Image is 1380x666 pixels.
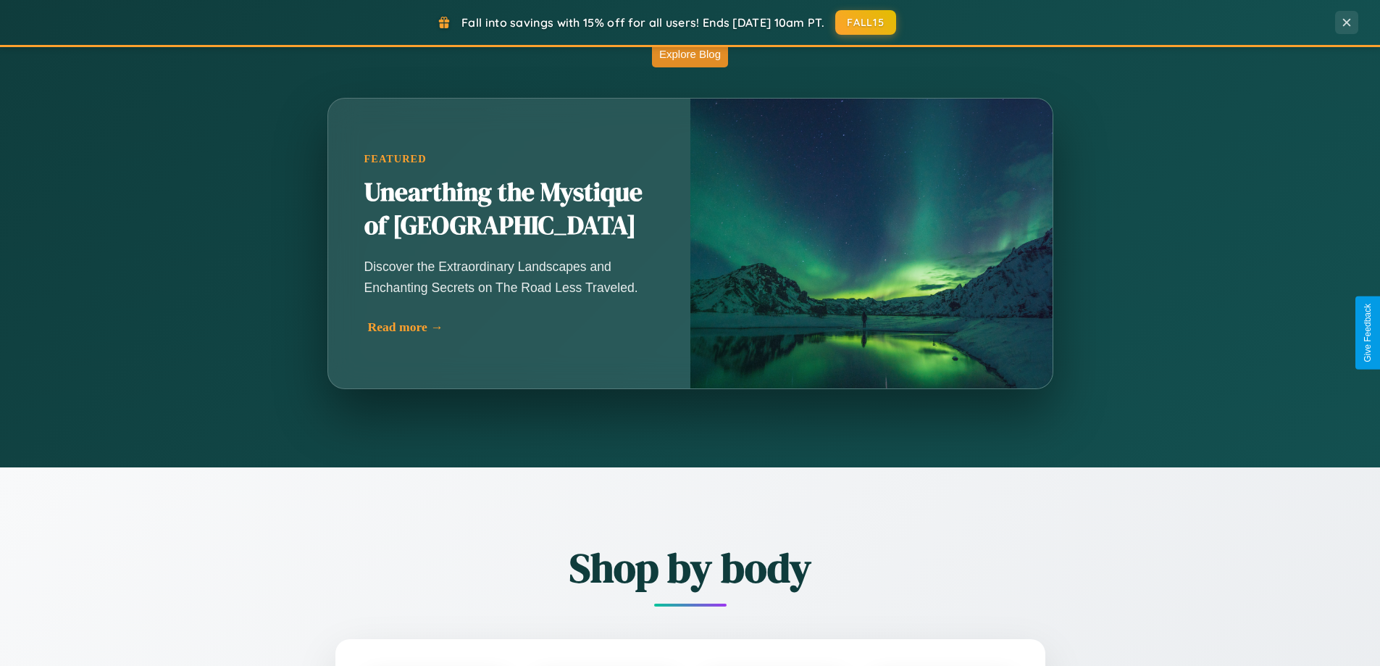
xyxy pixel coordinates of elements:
[364,153,654,165] div: Featured
[461,15,824,30] span: Fall into savings with 15% off for all users! Ends [DATE] 10am PT.
[364,176,654,243] h2: Unearthing the Mystique of [GEOGRAPHIC_DATA]
[256,540,1125,596] h2: Shop by body
[368,320,658,335] div: Read more →
[652,41,728,67] button: Explore Blog
[835,10,896,35] button: FALL15
[364,257,654,297] p: Discover the Extraordinary Landscapes and Enchanting Secrets on The Road Less Traveled.
[1363,304,1373,362] div: Give Feedback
